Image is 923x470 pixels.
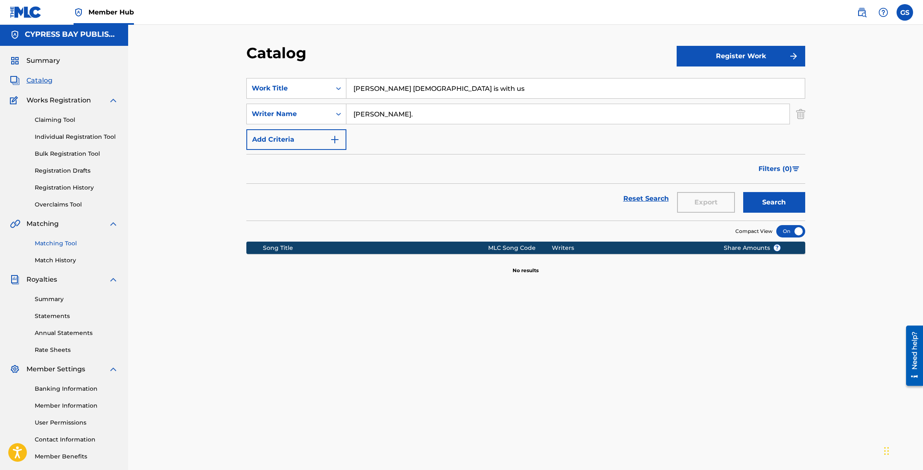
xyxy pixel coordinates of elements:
[26,219,59,229] span: Matching
[35,418,118,427] a: User Permissions
[724,244,781,252] span: Share Amounts
[246,78,805,221] form: Search Form
[882,430,923,470] iframe: Chat Widget
[552,244,711,252] div: Writers
[26,275,57,285] span: Royalties
[25,30,118,39] h5: CYPRESS BAY PUBLISHING
[35,385,118,393] a: Banking Information
[857,7,867,17] img: search
[878,7,888,17] img: help
[10,364,20,374] img: Member Settings
[735,228,773,235] span: Compact View
[10,56,60,66] a: SummarySummary
[488,244,552,252] div: MLC Song Code
[35,295,118,304] a: Summary
[108,275,118,285] img: expand
[875,4,892,21] div: Help
[35,183,118,192] a: Registration History
[35,116,118,124] a: Claiming Tool
[108,364,118,374] img: expand
[252,83,326,93] div: Work Title
[35,150,118,158] a: Bulk Registration Tool
[35,256,118,265] a: Match History
[758,164,792,174] span: Filters ( 0 )
[677,46,805,66] button: Register Work
[513,257,539,274] p: No results
[884,439,889,463] div: Drag
[35,452,118,461] a: Member Benefits
[743,192,805,213] button: Search
[246,129,346,150] button: Add Criteria
[10,30,20,40] img: Accounts
[74,7,83,17] img: Top Rightsholder
[754,159,805,179] button: Filters (0)
[35,200,118,209] a: Overclaims Tool
[26,56,60,66] span: Summary
[792,166,799,171] img: filter
[108,219,118,229] img: expand
[35,133,118,141] a: Individual Registration Tool
[35,166,118,175] a: Registration Drafts
[26,364,85,374] span: Member Settings
[774,244,780,251] span: ?
[35,329,118,337] a: Annual Statements
[246,44,310,62] h2: Catalog
[263,244,488,252] div: Song Title
[854,4,870,21] a: Public Search
[330,135,340,145] img: 9d2ae6d4665cec9f34b9.svg
[10,76,20,85] img: Catalog
[35,401,118,410] a: Member Information
[35,435,118,444] a: Contact Information
[10,56,20,66] img: Summary
[619,190,673,208] a: Reset Search
[26,76,52,85] span: Catalog
[897,4,913,21] div: User Menu
[26,95,91,105] span: Works Registration
[35,312,118,320] a: Statements
[35,239,118,248] a: Matching Tool
[900,323,923,389] iframe: Resource Center
[10,95,21,105] img: Works Registration
[35,346,118,354] a: Rate Sheets
[796,104,805,124] img: Delete Criterion
[10,275,20,285] img: Royalties
[10,6,42,18] img: MLC Logo
[108,95,118,105] img: expand
[789,51,799,61] img: f7272a7cc735f4ea7f67.svg
[88,7,134,17] span: Member Hub
[10,76,52,85] a: CatalogCatalog
[252,109,326,119] div: Writer Name
[10,219,20,229] img: Matching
